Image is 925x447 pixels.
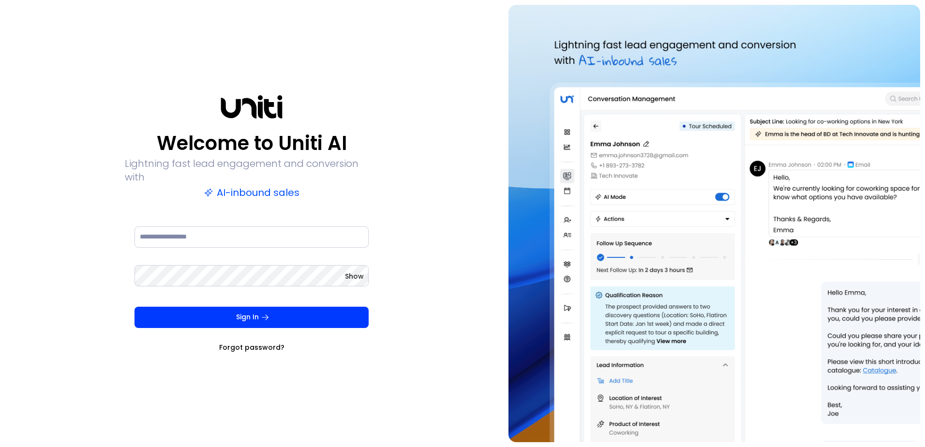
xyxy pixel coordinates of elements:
button: Show [345,271,364,281]
img: auth-hero.png [508,5,920,442]
button: Sign In [134,307,369,328]
p: AI-inbound sales [204,186,299,199]
p: Welcome to Uniti AI [157,132,347,155]
a: Forgot password? [219,343,284,352]
p: Lightning fast lead engagement and conversion with [125,157,378,184]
